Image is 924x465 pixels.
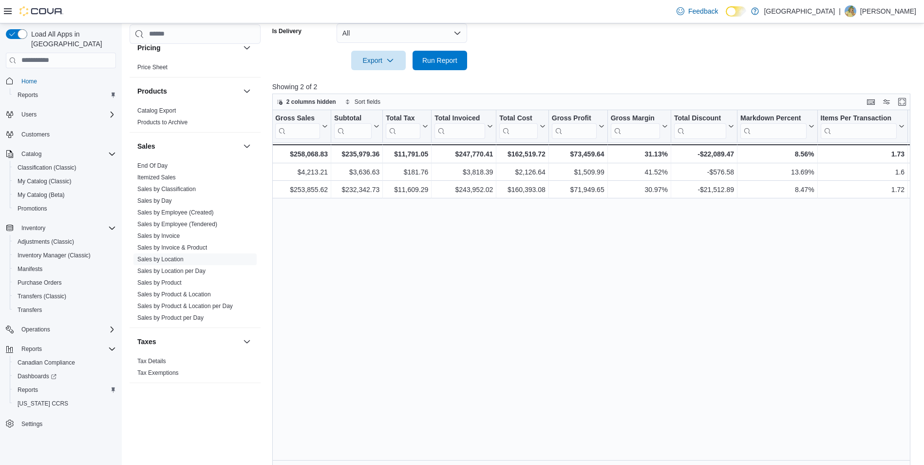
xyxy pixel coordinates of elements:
[137,141,155,151] h3: Sales
[18,148,45,160] button: Catalog
[272,82,917,92] p: Showing 2 of 2
[21,224,45,232] span: Inventory
[820,114,905,138] button: Items Per Transaction
[413,51,467,70] button: Run Report
[19,6,63,16] img: Cova
[18,238,74,246] span: Adjustments (Classic)
[18,222,116,234] span: Inventory
[610,114,667,138] button: Gross Margin
[434,114,485,138] div: Total Invoiced
[386,166,428,178] div: $181.76
[341,96,384,108] button: Sort fields
[499,184,545,195] div: $160,393.08
[434,148,493,160] div: $247,770.41
[10,369,120,383] a: Dashboards
[137,256,184,263] a: Sales by Location
[865,96,877,108] button: Keyboard shortcuts
[273,96,340,108] button: 2 columns hidden
[14,203,51,214] a: Promotions
[137,267,206,275] span: Sales by Location per Day
[610,184,667,195] div: 30.97%
[137,314,204,321] a: Sales by Product per Day
[137,291,211,298] span: Sales by Product & Location
[14,304,46,316] a: Transfers
[386,148,428,160] div: $11,791.05
[18,324,54,335] button: Operations
[137,302,233,310] span: Sales by Product & Location per Day
[422,56,457,65] span: Run Report
[10,262,120,276] button: Manifests
[2,74,120,88] button: Home
[14,189,116,201] span: My Catalog (Beta)
[6,70,116,456] nav: Complex example
[137,232,180,239] a: Sales by Invoice
[14,398,116,409] span: Washington CCRS
[14,189,69,201] a: My Catalog (Beta)
[137,174,176,181] a: Itemized Sales
[18,75,116,87] span: Home
[18,265,42,273] span: Manifests
[334,184,379,195] div: $232,342.73
[137,185,196,193] span: Sales by Classification
[14,89,42,101] a: Reports
[137,244,207,251] a: Sales by Invoice & Product
[275,184,328,195] div: $253,855.62
[839,5,841,17] p: |
[674,114,734,138] button: Total Discount
[137,162,168,170] span: End Of Day
[10,188,120,202] button: My Catalog (Beta)
[740,184,814,195] div: 8.47%
[130,61,261,77] div: Pricing
[2,323,120,336] button: Operations
[434,184,493,195] div: $243,952.02
[14,250,116,261] span: Inventory Manager (Classic)
[21,150,41,158] span: Catalog
[137,279,182,287] span: Sales by Product
[860,5,916,17] p: [PERSON_NAME]
[552,148,604,160] div: $73,459.64
[740,114,806,123] div: Markdown Percent
[275,148,328,160] div: $258,068.83
[434,114,485,123] div: Total Invoiced
[334,114,379,138] button: Subtotal
[137,107,176,115] span: Catalog Export
[820,114,897,138] div: Items Per Transaction
[10,397,120,410] button: [US_STATE] CCRS
[241,336,253,348] button: Taxes
[10,303,120,317] button: Transfers
[286,98,336,106] span: 2 columns hidden
[434,114,493,138] button: Total Invoiced
[499,114,537,138] div: Total Cost
[357,51,400,70] span: Export
[2,416,120,430] button: Settings
[740,114,806,138] div: Markdown Percent
[14,250,94,261] a: Inventory Manager (Classic)
[334,166,379,178] div: $3,636.63
[137,369,179,377] span: Tax Exemptions
[137,141,239,151] button: Sales
[137,255,184,263] span: Sales by Location
[2,147,120,161] button: Catalog
[18,191,65,199] span: My Catalog (Beta)
[137,119,188,126] a: Products to Archive
[14,370,60,382] a: Dashboards
[18,76,41,87] a: Home
[355,98,380,106] span: Sort fields
[726,6,746,17] input: Dark Mode
[137,358,166,365] a: Tax Details
[137,220,217,228] span: Sales by Employee (Tendered)
[18,343,116,355] span: Reports
[499,148,545,160] div: $162,519.72
[18,205,47,213] span: Promotions
[10,202,120,215] button: Promotions
[740,148,814,160] div: 8.56%
[137,291,211,298] a: Sales by Product & Location
[334,114,372,123] div: Subtotal
[137,303,233,310] a: Sales by Product & Location per Day
[275,166,328,178] div: $4,213.21
[18,306,42,314] span: Transfers
[241,140,253,152] button: Sales
[18,400,68,407] span: [US_STATE] CCRS
[18,91,38,99] span: Reports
